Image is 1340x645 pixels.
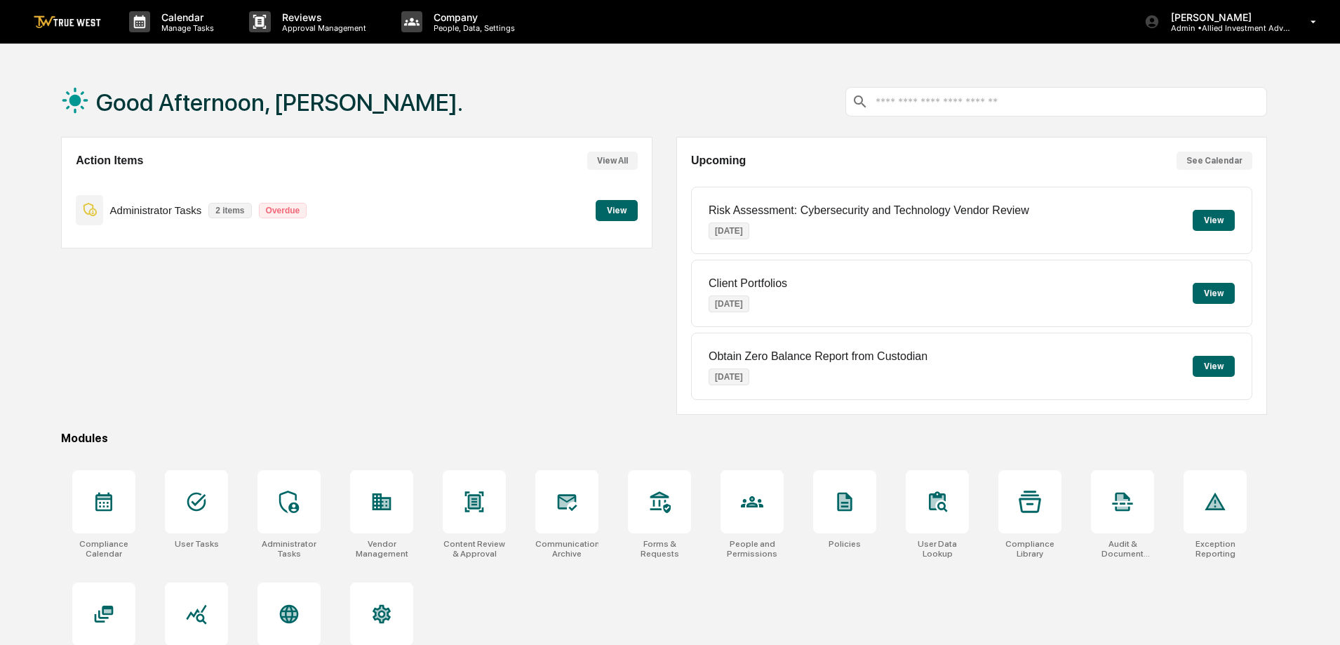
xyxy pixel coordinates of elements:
[829,539,861,549] div: Policies
[271,23,373,33] p: Approval Management
[422,23,522,33] p: People, Data, Settings
[150,11,221,23] p: Calendar
[596,200,638,221] button: View
[998,539,1061,559] div: Compliance Library
[61,432,1267,445] div: Modules
[1193,210,1235,231] button: View
[150,23,221,33] p: Manage Tasks
[1177,152,1252,170] button: See Calendar
[535,539,598,559] div: Communications Archive
[422,11,522,23] p: Company
[1160,23,1290,33] p: Admin • Allied Investment Advisors
[596,203,638,216] a: View
[1160,11,1290,23] p: [PERSON_NAME]
[110,204,202,216] p: Administrator Tasks
[1193,283,1235,304] button: View
[628,539,691,559] div: Forms & Requests
[691,154,746,167] h2: Upcoming
[709,295,749,312] p: [DATE]
[34,15,101,29] img: logo
[709,350,927,363] p: Obtain Zero Balance Report from Custodian
[709,277,787,290] p: Client Portfolios
[96,88,463,117] h1: Good Afternoon, [PERSON_NAME].
[1295,599,1333,637] iframe: Open customer support
[721,539,784,559] div: People and Permissions
[271,11,373,23] p: Reviews
[350,539,413,559] div: Vendor Management
[443,539,506,559] div: Content Review & Approval
[1091,539,1154,559] div: Audit & Document Logs
[259,203,307,218] p: Overdue
[709,204,1029,217] p: Risk Assessment: Cybersecurity and Technology Vendor Review
[709,222,749,239] p: [DATE]
[72,539,135,559] div: Compliance Calendar
[208,203,251,218] p: 2 items
[587,152,638,170] button: View All
[906,539,969,559] div: User Data Lookup
[709,368,749,385] p: [DATE]
[257,539,321,559] div: Administrator Tasks
[76,154,143,167] h2: Action Items
[1193,356,1235,377] button: View
[1184,539,1247,559] div: Exception Reporting
[175,539,219,549] div: User Tasks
